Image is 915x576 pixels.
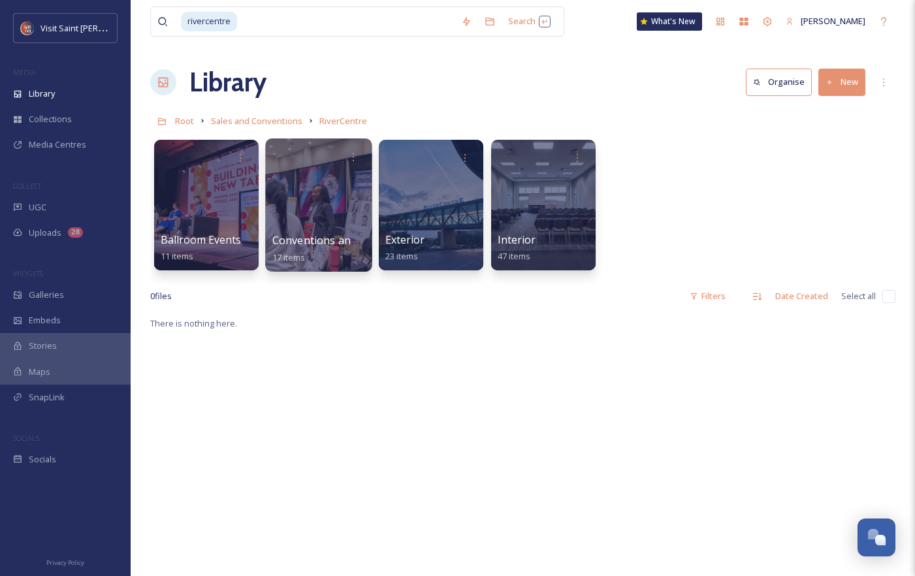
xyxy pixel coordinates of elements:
[498,250,530,262] span: 47 items
[189,63,266,102] a: Library
[150,317,237,329] span: There is nothing here.
[746,69,818,95] a: Organise
[13,67,36,77] span: MEDIA
[68,227,83,238] div: 28
[858,519,895,556] button: Open Chat
[175,115,194,127] span: Root
[29,340,57,352] span: Stories
[175,113,194,129] a: Root
[272,233,421,248] span: Conventions and Tradeshows
[779,8,872,34] a: [PERSON_NAME]
[637,12,702,31] a: What's New
[29,113,72,125] span: Collections
[46,554,84,569] a: Privacy Policy
[29,391,65,404] span: SnapLink
[683,283,732,309] div: Filters
[46,558,84,567] span: Privacy Policy
[13,268,43,278] span: WIDGETS
[161,250,193,262] span: 11 items
[211,115,302,127] span: Sales and Conventions
[40,22,145,34] span: Visit Saint [PERSON_NAME]
[211,113,302,129] a: Sales and Conventions
[29,314,61,327] span: Embeds
[21,22,34,35] img: Visit%20Saint%20Paul%20Updated%20Profile%20Image.jpg
[161,234,241,262] a: Ballroom Events11 items
[385,250,418,262] span: 23 items
[29,366,50,378] span: Maps
[29,88,55,100] span: Library
[801,15,865,27] span: [PERSON_NAME]
[161,232,241,247] span: Ballroom Events
[29,453,56,466] span: Socials
[385,234,425,262] a: Exterior23 items
[319,115,367,127] span: RiverCentre
[29,289,64,301] span: Galleries
[29,138,86,151] span: Media Centres
[746,69,812,95] button: Organise
[272,234,421,263] a: Conventions and Tradeshows17 items
[13,433,39,443] span: SOCIALS
[841,290,876,302] span: Select all
[385,232,425,247] span: Exterior
[769,283,835,309] div: Date Created
[181,12,237,31] span: rivercentre
[498,234,536,262] a: Interior47 items
[498,232,536,247] span: Interior
[272,251,306,263] span: 17 items
[29,201,46,214] span: UGC
[29,227,61,239] span: Uploads
[502,8,557,34] div: Search
[319,113,367,129] a: RiverCentre
[150,290,172,302] span: 0 file s
[13,181,41,191] span: COLLECT
[818,69,865,95] button: New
